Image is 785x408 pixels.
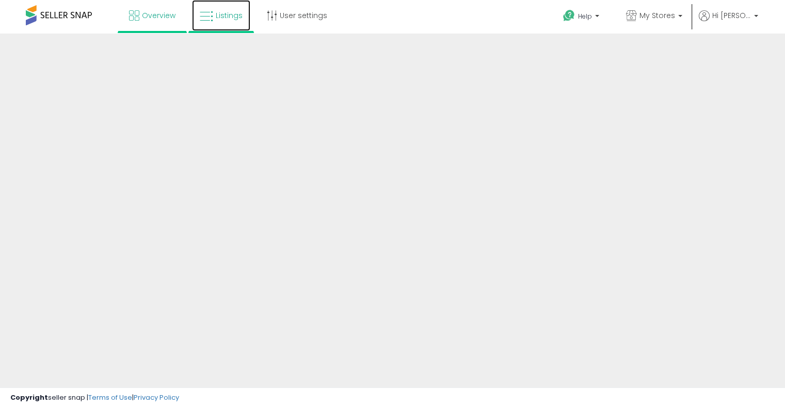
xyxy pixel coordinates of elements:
[639,10,675,21] span: My Stores
[712,10,751,21] span: Hi [PERSON_NAME]
[699,10,758,34] a: Hi [PERSON_NAME]
[563,9,575,22] i: Get Help
[555,2,610,34] a: Help
[216,10,243,21] span: Listings
[10,393,48,402] strong: Copyright
[88,393,132,402] a: Terms of Use
[142,10,175,21] span: Overview
[578,12,592,21] span: Help
[134,393,179,402] a: Privacy Policy
[10,393,179,403] div: seller snap | |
